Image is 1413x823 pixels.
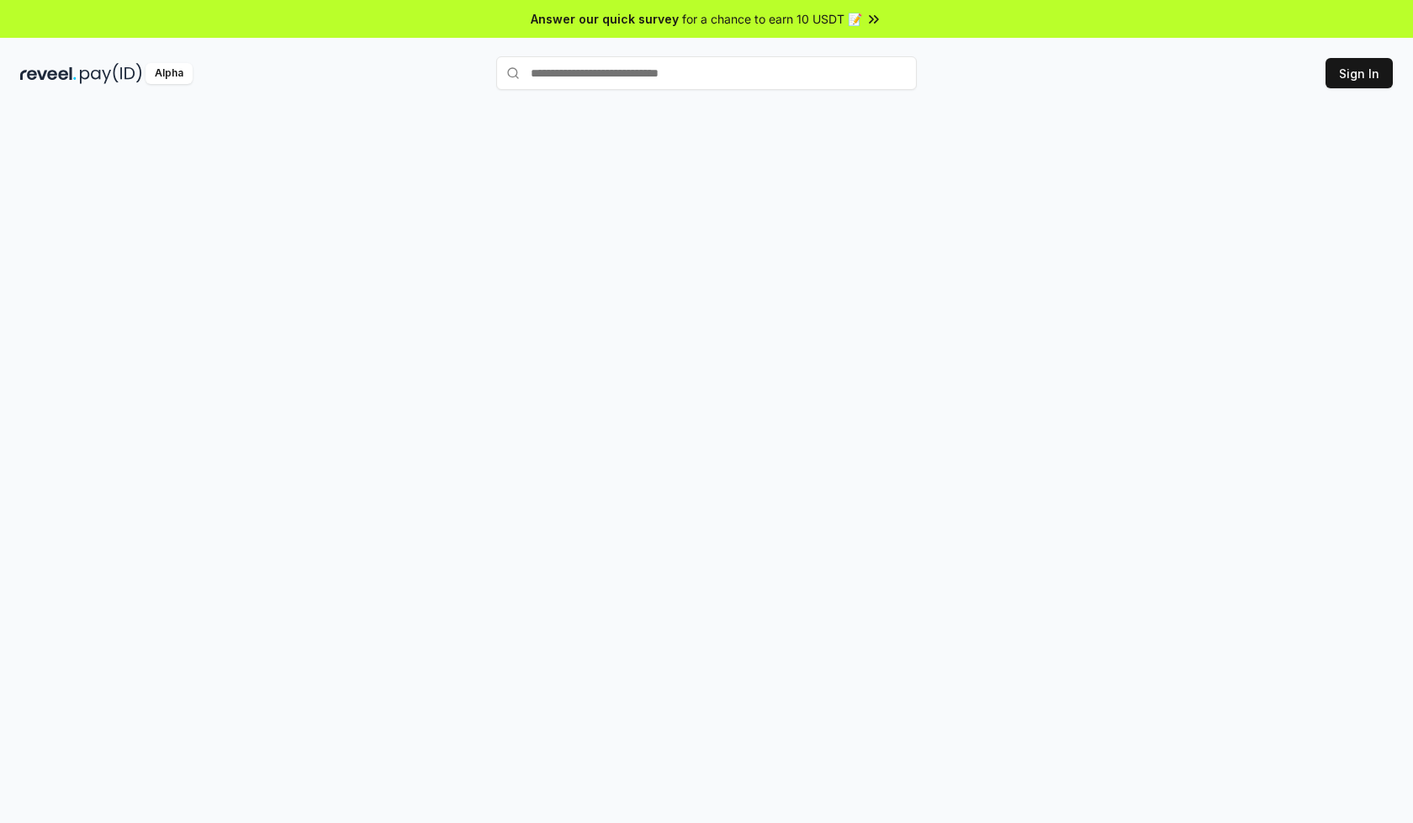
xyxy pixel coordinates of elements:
[1326,58,1393,88] button: Sign In
[146,63,193,84] div: Alpha
[80,63,142,84] img: pay_id
[20,63,77,84] img: reveel_dark
[531,10,679,28] span: Answer our quick survey
[682,10,862,28] span: for a chance to earn 10 USDT 📝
